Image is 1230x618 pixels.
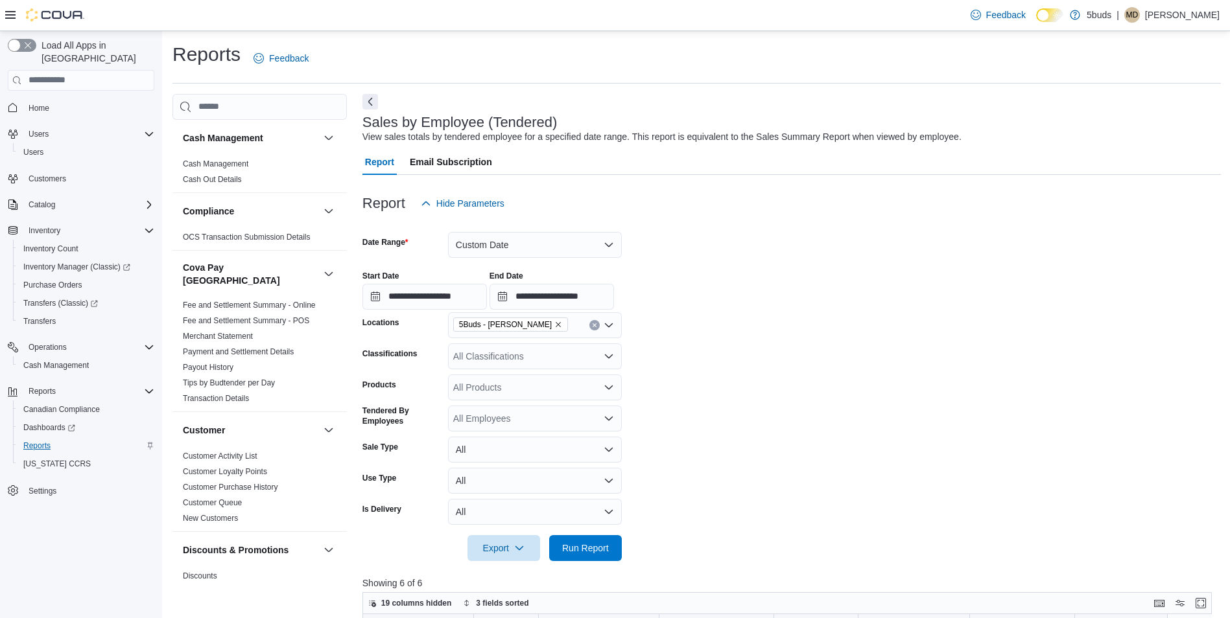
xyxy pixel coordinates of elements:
span: Dashboards [18,420,154,435]
button: Catalog [23,197,60,212]
a: Inventory Count [18,241,84,257]
button: Operations [23,339,72,355]
button: Purchase Orders [13,276,160,294]
button: Customer [321,422,337,438]
a: Fee and Settlement Summary - Online [183,301,316,310]
span: Email Subscription [410,149,492,175]
label: Use Type [362,473,396,483]
button: Customer [183,424,318,437]
button: Canadian Compliance [13,400,160,418]
div: View sales totals by tendered employee for a specified date range. This report is equivalent to t... [362,130,962,144]
span: Customers [23,170,154,187]
span: [US_STATE] CCRS [23,459,91,469]
button: Keyboard shortcuts [1152,595,1167,611]
img: Cova [26,8,84,21]
button: Export [467,535,540,561]
h3: Cash Management [183,132,263,144]
span: Cash Out Details [183,174,242,185]
button: Home [3,98,160,117]
span: Settings [23,482,154,498]
a: Payout History [183,363,233,372]
a: Dashboards [18,420,80,435]
label: Tendered By Employees [362,406,443,426]
button: Custom Date [448,232,622,258]
button: Compliance [321,203,337,219]
div: Cash Management [172,156,347,192]
span: Export [475,535,532,561]
span: Purchase Orders [23,280,82,290]
button: Remove 5Buds - Regina from selection in this group [554,321,562,328]
button: Display options [1172,595,1188,611]
a: Cash Management [18,358,94,373]
span: Inventory Count [23,244,78,254]
span: 19 columns hidden [381,598,452,608]
h3: Compliance [183,205,234,218]
button: Users [13,143,160,161]
input: Dark Mode [1036,8,1063,22]
button: Operations [3,338,160,356]
h3: Discounts & Promotions [183,544,289,556]
label: Date Range [362,237,408,247]
span: Transaction Details [183,393,249,404]
span: Reports [18,438,154,453]
span: Users [23,126,154,142]
button: Cova Pay [GEOGRAPHIC_DATA] [183,261,318,287]
span: Payout History [183,362,233,372]
button: [US_STATE] CCRS [13,455,160,473]
span: Tips by Budtender per Day [183,378,275,388]
a: Purchase Orders [18,277,88,293]
span: OCS Transaction Submission Details [183,232,311,242]
a: Inventory Manager (Classic) [18,259,136,275]
a: Merchant Statement [183,332,253,341]
p: | [1117,7,1119,23]
nav: Complex example [8,93,154,534]
span: Canadian Compliance [18,402,154,417]
div: Compliance [172,229,347,250]
span: Users [18,144,154,160]
span: Washington CCRS [18,456,154,472]
button: All [448,499,622,525]
label: Start Date [362,271,399,281]
button: Users [23,126,54,142]
a: Discounts [183,571,217,580]
span: Customers [29,174,66,184]
button: Run Report [549,535,622,561]
button: Transfers [13,312,160,330]
span: Customer Loyalty Points [183,466,267,477]
span: Purchase Orders [18,277,154,293]
a: Payment and Settlement Details [183,347,294,356]
a: Customer Queue [183,498,242,507]
button: Discounts & Promotions [183,544,318,556]
span: Inventory [23,223,154,238]
button: 3 fields sorted [458,595,534,611]
input: Press the down key to open a popover containing a calendar. [490,284,614,310]
span: Transfers [23,316,56,326]
button: All [448,437,622,463]
span: Inventory [29,225,60,236]
span: Customer Activity List [183,451,257,461]
span: Operations [29,342,67,352]
span: Payment and Settlement Details [183,347,294,357]
label: Classifications [362,349,418,359]
span: 5Buds - [PERSON_NAME] [459,318,552,331]
span: Inventory Manager (Classic) [23,262,130,272]
span: Fee and Settlement Summary - POS [183,315,309,326]
span: Catalog [23,197,154,212]
button: Reports [13,437,160,455]
a: Cash Management [183,159,248,168]
span: Customer Purchase History [183,482,278,492]
button: Catalog [3,196,160,214]
a: Transfers [18,314,61,329]
button: Hide Parameters [416,190,510,216]
button: Clear input [589,320,600,330]
button: Open list of options [604,351,614,361]
a: Inventory Manager (Classic) [13,258,160,276]
label: End Date [490,271,523,281]
span: Transfers (Classic) [23,298,98,308]
span: MD [1126,7,1139,23]
a: Customer Purchase History [183,483,278,492]
label: Products [362,380,396,390]
h3: Sales by Employee (Tendered) [362,115,558,130]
